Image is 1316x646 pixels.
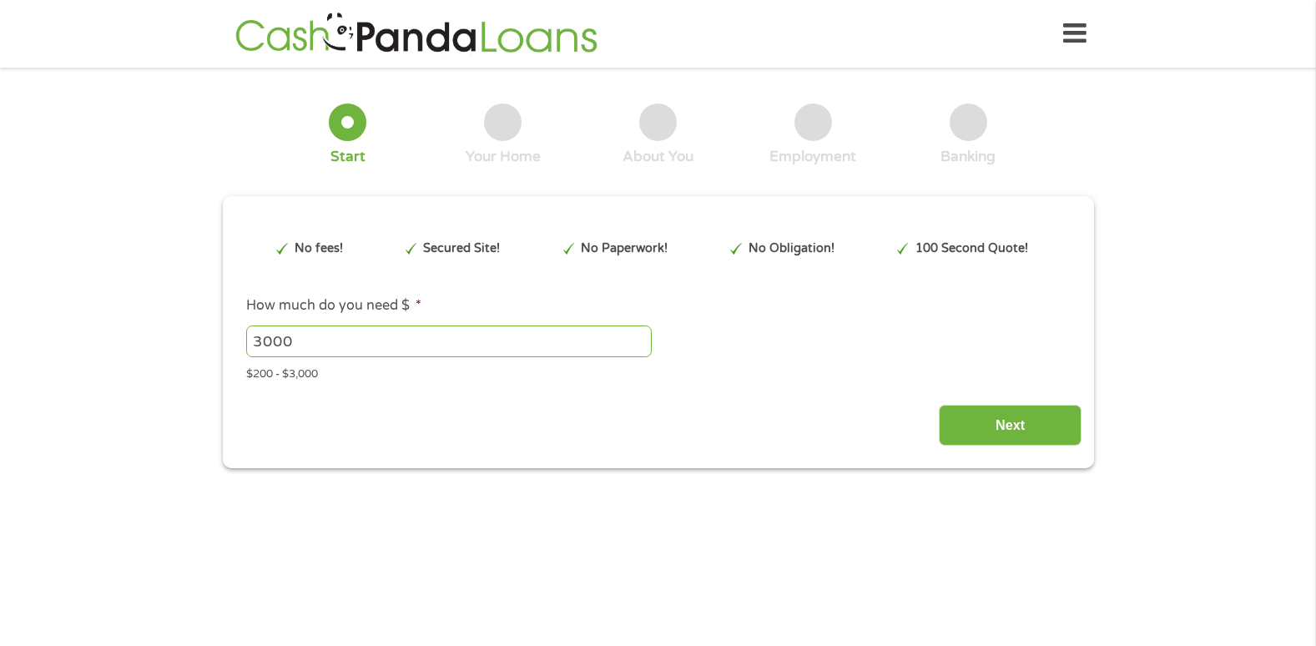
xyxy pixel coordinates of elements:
[423,240,500,258] p: Secured Site!
[749,240,834,258] p: No Obligation!
[940,148,996,166] div: Banking
[939,405,1082,446] input: Next
[915,240,1028,258] p: 100 Second Quote!
[330,148,366,166] div: Start
[466,148,541,166] div: Your Home
[230,10,603,58] img: GetLoanNow Logo
[769,148,856,166] div: Employment
[581,240,668,258] p: No Paperwork!
[623,148,693,166] div: About You
[246,361,1069,383] div: $200 - $3,000
[295,240,343,258] p: No fees!
[246,297,421,315] label: How much do you need $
